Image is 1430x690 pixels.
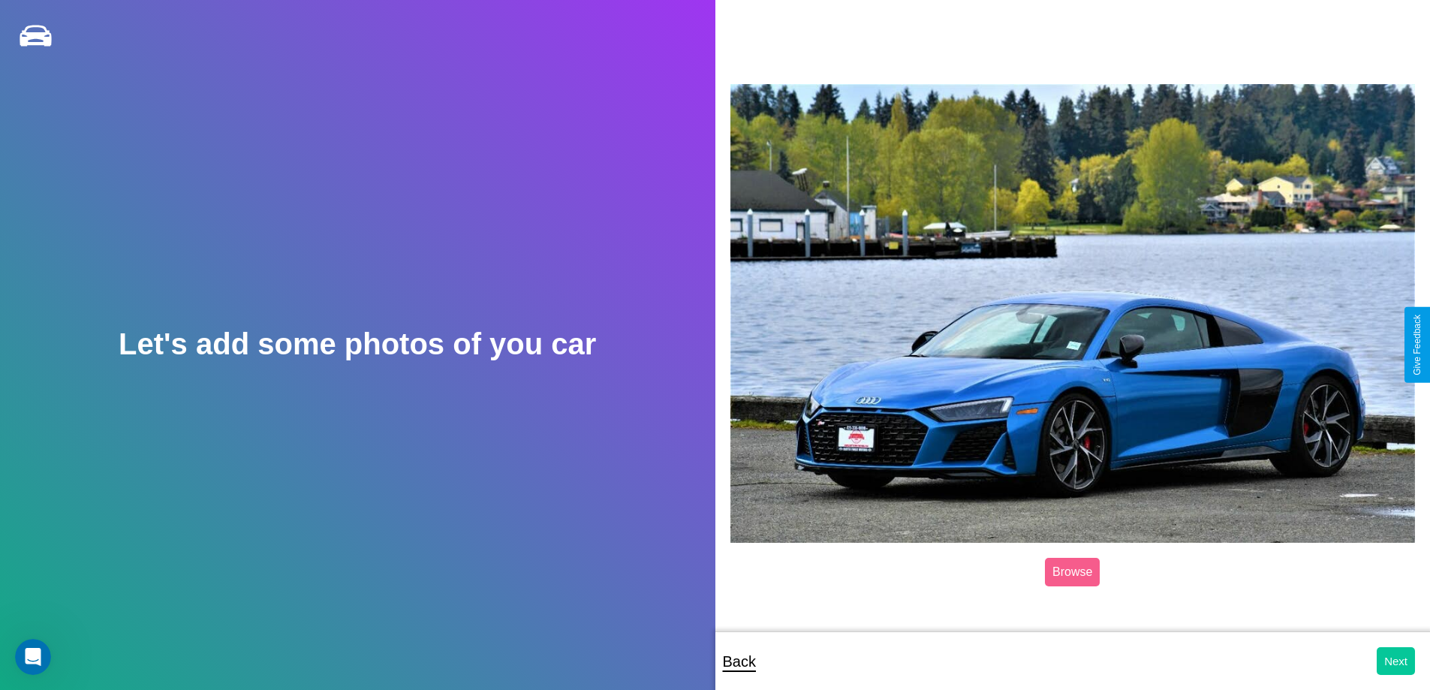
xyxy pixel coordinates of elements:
button: Next [1377,647,1415,675]
label: Browse [1045,558,1100,586]
img: posted [730,84,1416,544]
div: Give Feedback [1412,315,1422,375]
p: Back [723,648,756,675]
h2: Let's add some photos of you car [119,327,596,361]
iframe: Intercom live chat [15,639,51,675]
